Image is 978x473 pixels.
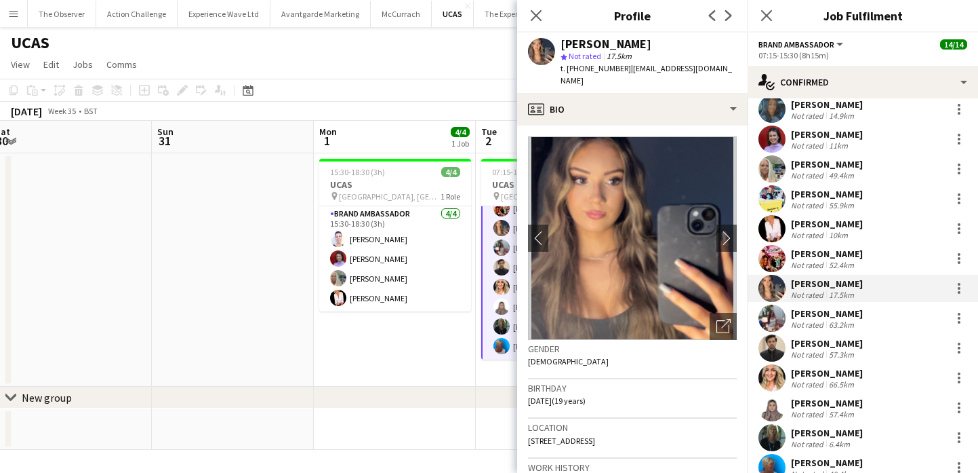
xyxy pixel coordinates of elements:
div: [PERSON_NAME] [791,158,863,170]
div: Open photos pop-in [710,313,737,340]
span: 4/4 [441,167,460,177]
div: Not rated [791,320,826,330]
span: [DEMOGRAPHIC_DATA] [528,356,609,366]
a: Comms [101,56,142,73]
div: [PERSON_NAME] [791,278,863,290]
div: 49.4km [826,170,857,181]
span: 1 Role [441,191,460,202]
span: | [EMAIL_ADDRESS][DOMAIN_NAME] [561,63,732,86]
div: Not rated [791,439,826,449]
a: Edit [38,56,64,73]
h3: Birthday [528,382,737,394]
span: 1 [317,133,337,149]
div: Not rated [791,230,826,240]
h3: UCAS [481,178,633,191]
div: [DATE] [11,105,42,118]
div: [PERSON_NAME] [791,188,863,200]
div: 6.4km [826,439,853,449]
button: Action Challenge [96,1,178,27]
span: Not rated [569,51,601,61]
div: BST [84,106,98,116]
button: Brand Ambassador [758,39,845,50]
span: [STREET_ADDRESS] [528,436,595,446]
div: [PERSON_NAME] [791,307,863,320]
span: Jobs [73,58,93,71]
h3: Profile [517,7,748,24]
div: 07:15-15:30 (8h15m) [758,50,967,60]
span: t. [PHONE_NUMBER] [561,63,631,73]
a: Jobs [67,56,98,73]
span: 15:30-18:30 (3h) [330,167,385,177]
div: 55.9km [826,200,857,210]
div: [PERSON_NAME] [791,367,863,379]
app-card-role: Brand Ambassador4/415:30-18:30 (3h)[PERSON_NAME][PERSON_NAME][PERSON_NAME][PERSON_NAME] [319,206,471,311]
div: Not rated [791,200,826,210]
h3: UCAS [319,178,471,191]
span: 17.5km [604,51,634,61]
div: [PERSON_NAME] [791,397,863,409]
div: 17.5km [826,290,857,300]
h1: UCAS [11,33,49,53]
div: Not rated [791,140,826,151]
button: UCAS [432,1,474,27]
div: [PERSON_NAME] [791,337,863,349]
div: New group [22,391,72,404]
div: Not rated [791,111,826,121]
span: Week 35 [45,106,79,116]
div: Not rated [791,349,826,360]
div: [PERSON_NAME] [791,218,863,230]
h3: Job Fulfilment [748,7,978,24]
div: [PERSON_NAME] [791,248,863,260]
span: 2 [479,133,497,149]
span: 4/4 [451,127,470,137]
a: View [5,56,35,73]
span: 07:15-15:30 (8h15m) [492,167,563,177]
div: [PERSON_NAME] [791,457,863,469]
button: The Experience Agency [474,1,575,27]
span: Tue [481,126,497,138]
span: View [11,58,30,71]
div: [PERSON_NAME] [791,98,863,111]
img: Crew avatar or photo [528,136,737,340]
span: 14/14 [940,39,967,50]
span: Brand Ambassador [758,39,834,50]
div: [PERSON_NAME] [791,427,863,439]
span: Edit [43,58,59,71]
div: 57.3km [826,349,857,360]
button: The Observer [28,1,96,27]
span: [GEOGRAPHIC_DATA], [GEOGRAPHIC_DATA] [339,191,441,202]
span: 31 [155,133,174,149]
div: Not rated [791,379,826,390]
span: Comms [106,58,137,71]
div: Confirmed [748,66,978,98]
div: 66.5km [826,379,857,390]
div: Not rated [791,290,826,300]
span: Sun [157,126,174,138]
button: McCurrach [371,1,432,27]
div: 14.9km [826,111,857,121]
div: 11km [826,140,851,151]
div: Not rated [791,409,826,419]
div: [PERSON_NAME] [561,38,651,50]
div: 10km [826,230,851,240]
button: Experience Wave Ltd [178,1,270,27]
div: Bio [517,93,748,126]
app-job-card: 07:15-15:30 (8h15m)14/14UCAS [GEOGRAPHIC_DATA], [GEOGRAPHIC_DATA]1 Role[PERSON_NAME][PERSON_NAME]... [481,159,633,360]
h3: Gender [528,343,737,355]
app-job-card: 15:30-18:30 (3h)4/4UCAS [GEOGRAPHIC_DATA], [GEOGRAPHIC_DATA]1 RoleBrand Ambassador4/415:30-18:30 ... [319,159,471,311]
span: [DATE] (19 years) [528,396,586,406]
app-card-role: [PERSON_NAME][PERSON_NAME][PERSON_NAME][PERSON_NAME][PERSON_NAME][PERSON_NAME][PERSON_NAME][PERSO... [481,56,633,361]
div: Not rated [791,170,826,181]
h3: Location [528,421,737,434]
div: 52.4km [826,260,857,270]
div: Not rated [791,260,826,270]
div: 1 Job [451,138,469,149]
button: Avantgarde Marketing [270,1,371,27]
div: [PERSON_NAME] [791,128,863,140]
span: [GEOGRAPHIC_DATA], [GEOGRAPHIC_DATA] [501,191,603,202]
div: 57.4km [826,409,857,419]
span: Mon [319,126,337,138]
div: 63.2km [826,320,857,330]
